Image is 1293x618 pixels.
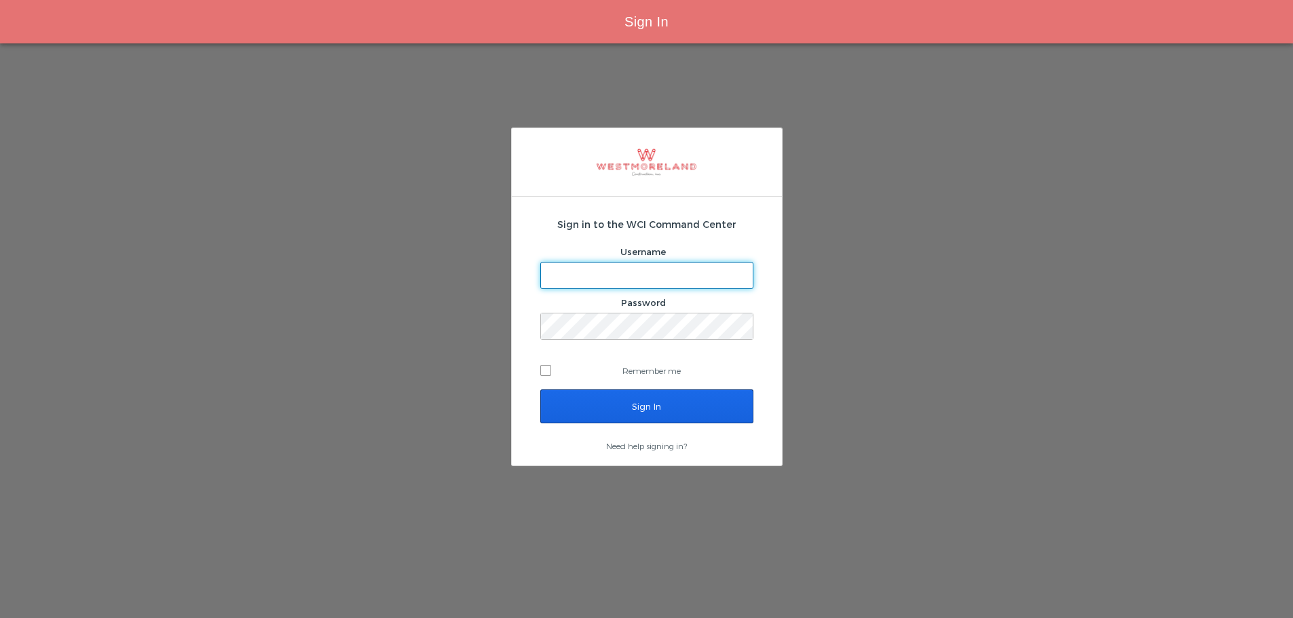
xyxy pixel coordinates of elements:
[624,14,669,29] span: Sign In
[621,297,666,308] label: Password
[620,246,666,257] label: Username
[606,441,687,450] a: Need help signing in?
[540,389,753,423] input: Sign In
[540,217,753,231] h2: Sign in to the WCI Command Center
[540,360,753,381] label: Remember me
